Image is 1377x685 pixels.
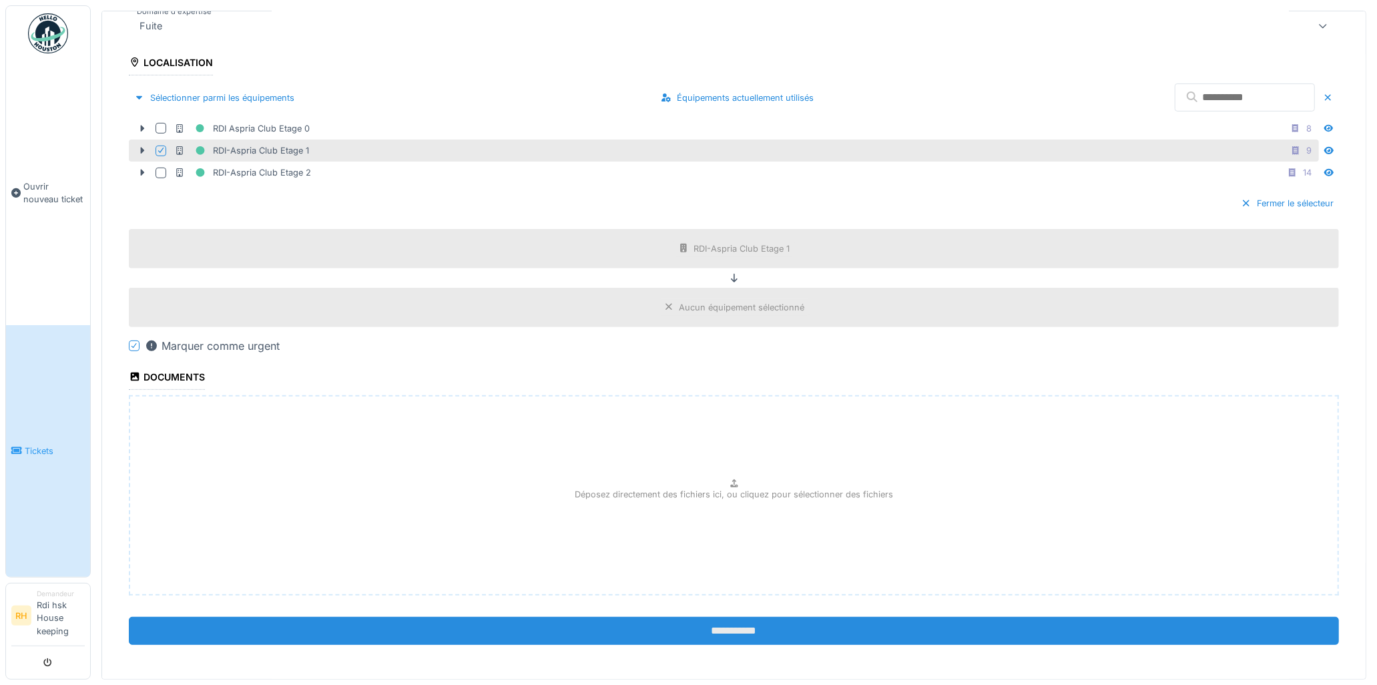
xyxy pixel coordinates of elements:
[1303,166,1312,179] div: 14
[6,325,90,577] a: Tickets
[11,606,31,626] li: RH
[134,6,214,17] label: Domaine d'expertise
[25,445,85,457] span: Tickets
[129,367,205,390] div: Documents
[694,242,790,255] div: RDI-Aspria Club Etage 1
[37,589,85,599] div: Demandeur
[1235,194,1339,212] div: Fermer le sélecteur
[28,13,68,53] img: Badge_color-CXgf-gQk.svg
[129,53,213,75] div: Localisation
[134,18,168,34] div: Fuite
[23,180,85,206] span: Ouvrir nouveau ticket
[575,488,893,501] p: Déposez directement des fichiers ici, ou cliquez pour sélectionner des fichiers
[679,301,805,314] div: Aucun équipement sélectionné
[174,142,309,159] div: RDI-Aspria Club Etage 1
[174,120,310,137] div: RDI Aspria Club Etage 0
[6,61,90,325] a: Ouvrir nouveau ticket
[37,589,85,643] li: Rdi hsk House keeping
[1306,122,1312,135] div: 8
[1306,144,1312,157] div: 9
[655,89,819,107] div: Équipements actuellement utilisés
[11,589,85,646] a: RH DemandeurRdi hsk House keeping
[129,89,300,107] div: Sélectionner parmi les équipements
[145,338,280,354] div: Marquer comme urgent
[174,164,311,181] div: RDI-Aspria Club Etage 2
